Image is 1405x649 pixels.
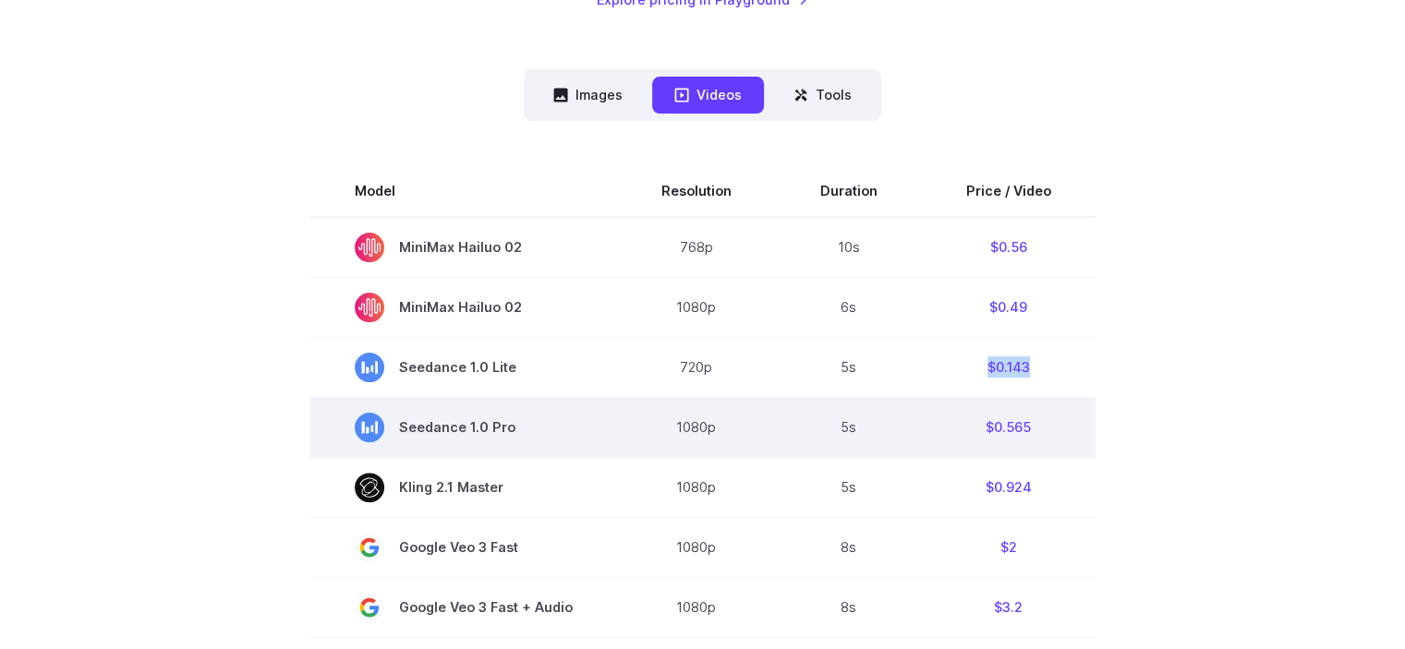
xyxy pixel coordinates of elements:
[617,517,776,577] td: 1080p
[617,217,776,278] td: 768p
[355,413,573,442] span: Seedance 1.0 Pro
[776,457,922,517] td: 5s
[617,277,776,337] td: 1080p
[776,517,922,577] td: 8s
[652,77,764,113] button: Videos
[776,277,922,337] td: 6s
[922,277,1096,337] td: $0.49
[776,577,922,637] td: 8s
[355,593,573,622] span: Google Veo 3 Fast + Audio
[617,397,776,457] td: 1080p
[617,337,776,397] td: 720p
[771,77,874,113] button: Tools
[355,533,573,562] span: Google Veo 3 Fast
[355,473,573,502] span: Kling 2.1 Master
[776,217,922,278] td: 10s
[922,397,1096,457] td: $0.565
[922,337,1096,397] td: $0.143
[617,457,776,517] td: 1080p
[617,165,776,217] th: Resolution
[617,577,776,637] td: 1080p
[922,457,1096,517] td: $0.924
[922,217,1096,278] td: $0.56
[310,165,617,217] th: Model
[922,165,1096,217] th: Price / Video
[355,233,573,262] span: MiniMax Hailuo 02
[355,353,573,382] span: Seedance 1.0 Lite
[922,577,1096,637] td: $3.2
[776,165,922,217] th: Duration
[355,293,573,322] span: MiniMax Hailuo 02
[922,517,1096,577] td: $2
[776,397,922,457] td: 5s
[531,77,645,113] button: Images
[776,337,922,397] td: 5s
